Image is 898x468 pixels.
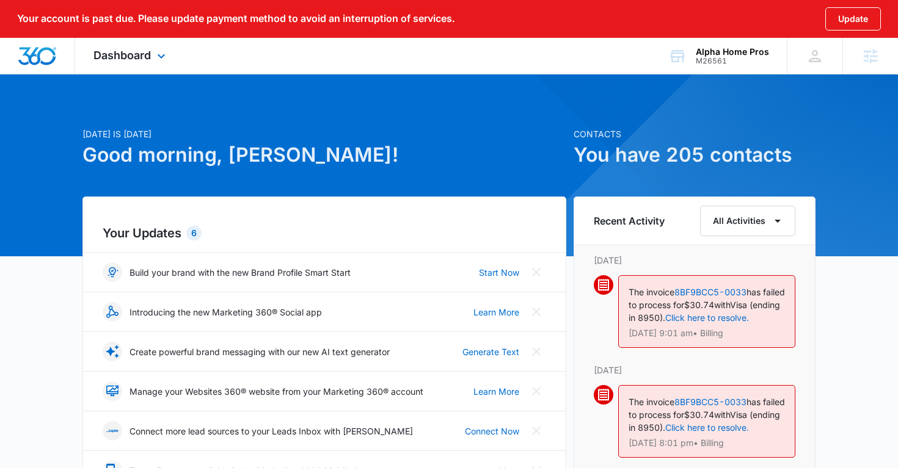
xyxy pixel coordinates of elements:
p: [DATE] [594,364,795,376]
button: All Activities [700,206,795,236]
a: 8BF9BCC5-0033 [674,287,747,297]
p: Introducing the new Marketing 360® Social app [130,306,322,319]
p: Create powerful brand messaging with our new AI text generator [130,345,390,358]
div: account id [696,57,769,65]
div: Dashboard [75,38,187,74]
a: Learn More [473,385,519,398]
button: Close [527,421,546,441]
h1: Good morning, [PERSON_NAME]! [82,140,566,170]
p: [DATE] [594,254,795,267]
span: $30.74 [684,409,714,420]
a: Click here to resolve. [665,422,749,433]
p: Your account is past due. Please update payment method to avoid an interruption of services. [17,13,454,24]
p: Connect more lead sources to your Leads Inbox with [PERSON_NAME] [130,425,413,437]
a: Click here to resolve. [665,312,749,323]
p: [DATE] is [DATE] [82,128,566,140]
a: Generate Text [462,345,519,358]
p: Manage your Websites 360® website from your Marketing 360® account [130,385,423,398]
span: The invoice [629,397,674,407]
span: with [714,409,730,420]
span: $30.74 [684,300,714,310]
a: Connect Now [465,425,519,437]
button: Close [527,302,546,322]
a: Learn More [473,306,519,319]
button: Update [825,7,881,31]
button: Close [527,342,546,361]
a: Start Now [479,266,519,279]
span: The invoice [629,287,674,297]
p: [DATE] 8:01 pm • Billing [629,439,785,447]
h2: Your Updates [103,224,546,242]
p: Contacts [574,128,816,140]
button: Close [527,262,546,282]
span: Dashboard [93,49,151,62]
h6: Recent Activity [594,214,665,228]
h1: You have 205 contacts [574,140,816,170]
div: 6 [186,226,202,240]
span: with [714,300,730,310]
div: account name [696,47,769,57]
a: 8BF9BCC5-0033 [674,397,747,407]
p: [DATE] 9:01 am • Billing [629,329,785,337]
p: Build your brand with the new Brand Profile Smart Start [130,266,351,279]
button: Close [527,381,546,401]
